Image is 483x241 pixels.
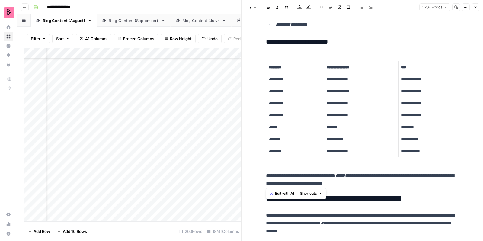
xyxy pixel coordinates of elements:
[43,18,85,24] div: Blog Content (August)
[54,227,91,236] button: Add 10 Rows
[170,36,192,42] span: Row Height
[267,190,296,198] button: Edit with AI
[182,18,219,24] div: Blog Content (July)
[4,7,14,18] img: Preply Logo
[4,50,13,60] a: Opportunities
[85,36,107,42] span: 41 Columns
[224,34,247,43] button: Redo
[4,32,13,41] a: Browse
[275,191,294,196] span: Edit with AI
[4,60,13,69] a: Your Data
[4,41,13,51] a: Insights
[27,34,50,43] button: Filter
[63,228,87,234] span: Add 10 Rows
[233,36,243,42] span: Redo
[97,14,171,27] a: Blog Content (September)
[161,34,196,43] button: Row Height
[4,5,13,20] button: Workspace: Preply
[31,14,97,27] a: Blog Content (August)
[207,36,218,42] span: Undo
[171,14,231,27] a: Blog Content (July)
[198,34,222,43] button: Undo
[177,227,205,236] div: 200 Rows
[4,22,13,32] a: Home
[205,227,241,236] div: 18/41 Columns
[24,227,54,236] button: Add Row
[31,36,40,42] span: Filter
[76,34,111,43] button: 41 Columns
[56,36,64,42] span: Sort
[298,190,325,198] button: Shortcuts
[4,229,13,239] button: Help + Support
[4,219,13,229] a: Usage
[123,36,154,42] span: Freeze Columns
[4,210,13,219] a: Settings
[231,14,292,27] a: Blog Content (April)
[34,228,50,234] span: Add Row
[52,34,73,43] button: Sort
[419,3,450,11] button: 1,267 words
[114,34,158,43] button: Freeze Columns
[109,18,159,24] div: Blog Content (September)
[422,5,442,10] span: 1,267 words
[300,191,317,196] span: Shortcuts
